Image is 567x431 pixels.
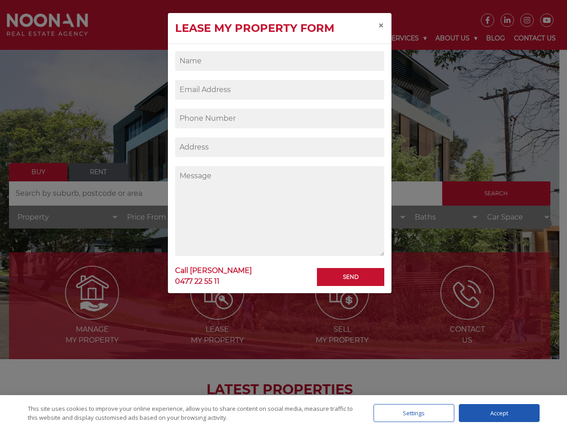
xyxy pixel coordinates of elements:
[374,404,454,422] div: Settings
[28,404,356,422] div: This site uses cookies to improve your online experience, allow you to share content on social me...
[175,109,384,128] input: Phone Number
[175,263,252,290] a: Call [PERSON_NAME]0477 22 55 11
[175,51,384,71] input: Name
[175,51,384,282] form: Contact form
[371,13,391,38] button: Close
[175,20,334,36] h4: Lease my property form
[175,80,384,100] input: Email Address
[459,404,540,422] div: Accept
[175,137,384,157] input: Address
[378,19,384,32] span: ×
[317,268,384,286] input: Send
